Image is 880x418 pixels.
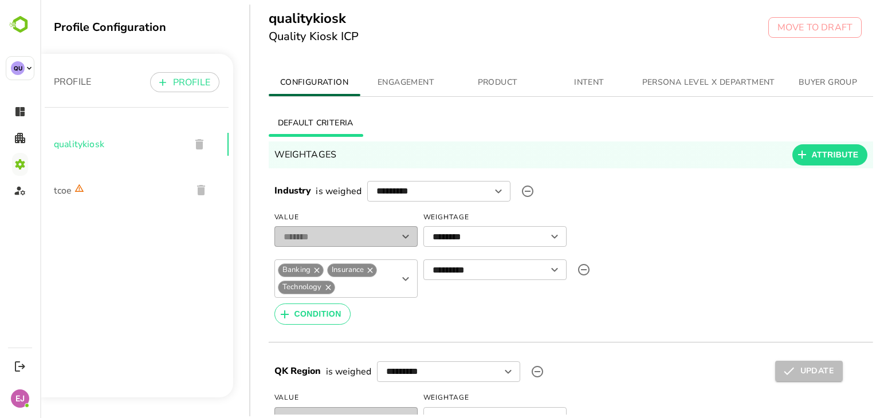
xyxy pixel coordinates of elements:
[238,281,286,294] span: Technology
[234,303,311,325] button: CONDITION
[14,137,141,151] span: qualitykiosk
[510,76,588,90] span: INTENT
[286,365,332,378] p: is weighed
[229,9,319,27] h5: qualitykiosk
[12,358,27,374] button: Logout
[14,75,51,89] p: PROFILE
[229,109,834,137] div: basic tabs example
[229,27,319,46] h6: Quality Kiosk ICP
[254,307,301,321] span: CONDITION
[5,167,188,213] div: tcoe
[229,109,323,137] button: DEFAULT CRITERIA
[506,228,522,245] button: Open
[737,21,812,34] p: MOVE TO DRAFT
[234,184,272,199] h6: Industry
[383,389,527,407] span: Weightage
[133,76,170,89] p: PROFILE
[532,258,555,281] label: upload picture
[506,262,522,278] button: Open
[14,183,143,198] span: tcoe
[234,208,378,227] span: Value
[749,76,827,90] span: BUYER GROUP
[229,69,834,96] div: simple tabs
[11,61,25,75] div: QU
[234,147,297,163] h6: WEIGHTAGES
[419,76,497,90] span: PRODUCT
[238,281,295,294] div: Technology
[728,17,822,38] button: MOVE TO DRAFT
[752,144,828,165] button: ATTRIBUTE
[14,19,193,35] div: Profile Configuration
[5,121,188,167] div: qualitykiosk
[234,364,281,379] h6: QK Region
[110,72,179,92] button: PROFILE
[238,263,284,277] div: Banking
[486,360,509,383] label: upload picture
[276,184,321,198] p: is weighed
[602,76,735,90] span: PERSONA LEVEL X DEPARTMENT
[287,263,337,277] div: Insurance
[6,14,35,36] img: BambooboxLogoMark.f1c84d78b4c51b1a7b5f700c9845e183.svg
[772,148,819,162] span: ATTRIBUTE
[735,361,803,381] button: UPDATE
[234,389,378,407] span: Value
[327,76,405,90] span: ENGAGEMENT
[11,389,29,408] div: EJ
[357,271,374,287] button: Open
[460,364,476,380] button: Open
[238,263,274,277] span: Banking
[450,183,466,199] button: Open
[383,208,527,227] span: Weightage
[288,263,328,277] span: Insurance
[235,76,313,90] span: CONFIGURATION
[476,180,499,203] label: upload picture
